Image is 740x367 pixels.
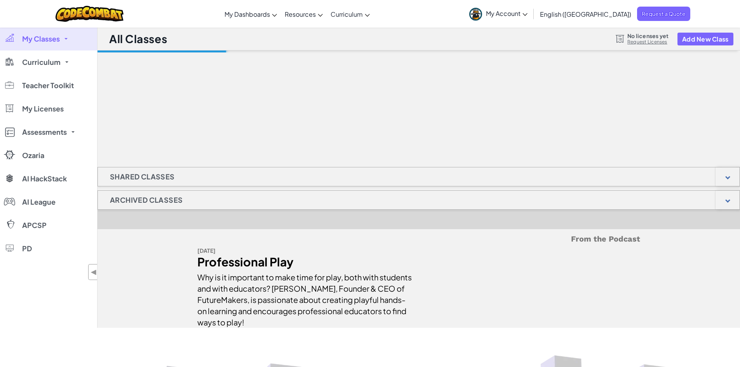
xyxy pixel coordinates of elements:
a: My Dashboards [221,3,281,24]
img: avatar [469,8,482,21]
span: Curriculum [331,10,363,18]
a: English ([GEOGRAPHIC_DATA]) [536,3,635,24]
h1: Archived Classes [98,190,195,210]
span: Assessments [22,129,67,136]
span: My Dashboards [225,10,270,18]
span: My Licenses [22,105,64,112]
span: My Classes [22,35,60,42]
h5: From the Podcast [197,233,640,245]
span: AI HackStack [22,175,67,182]
h1: Shared Classes [98,167,187,186]
div: Why is it important to make time for play, both with students and with educators? [PERSON_NAME], ... [197,268,413,328]
div: Professional Play [197,256,413,268]
h1: All Classes [109,31,167,46]
img: CodeCombat logo [56,6,124,22]
span: No licenses yet [627,33,669,39]
span: Resources [285,10,316,18]
span: Ozaria [22,152,44,159]
span: English ([GEOGRAPHIC_DATA]) [540,10,631,18]
span: Curriculum [22,59,61,66]
span: AI League [22,198,56,205]
a: Resources [281,3,327,24]
a: Curriculum [327,3,374,24]
div: [DATE] [197,245,413,256]
span: ◀ [91,266,97,278]
a: My Account [465,2,531,26]
span: My Account [486,9,528,17]
a: Request Licenses [627,39,669,45]
button: Add New Class [677,33,733,45]
a: Request a Quote [637,7,690,21]
span: Teacher Toolkit [22,82,74,89]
